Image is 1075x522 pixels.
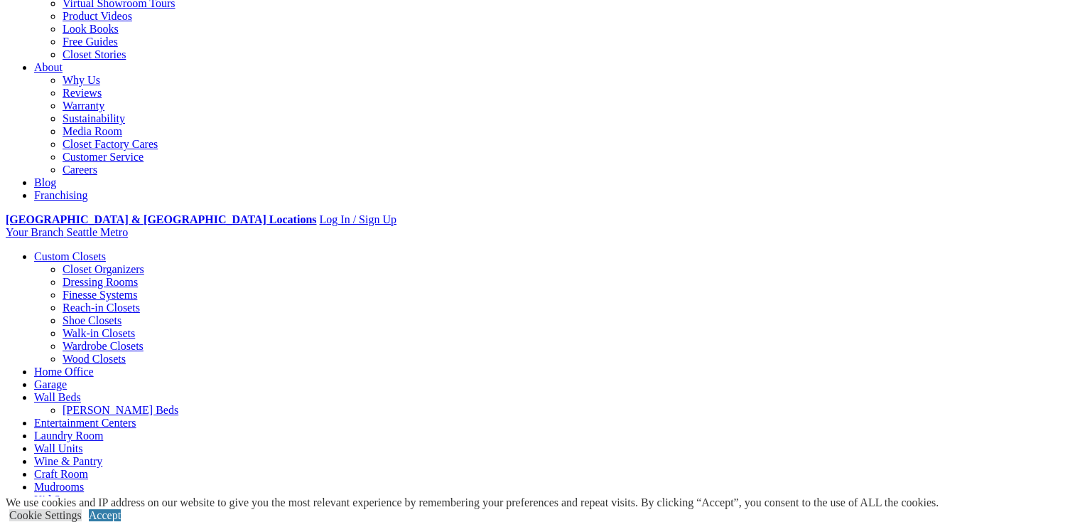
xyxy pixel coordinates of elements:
a: Careers [63,164,97,176]
a: Wood Closets [63,353,126,365]
a: Customer Service [63,151,144,163]
a: About [34,61,63,73]
a: Garage [34,378,67,390]
a: [GEOGRAPHIC_DATA] & [GEOGRAPHIC_DATA] Locations [6,213,316,225]
a: Reviews [63,87,102,99]
div: We use cookies and IP address on our website to give you the most relevant experience by remember... [6,496,939,509]
span: Seattle Metro [66,226,128,238]
a: Log In / Sign Up [319,213,396,225]
a: Wardrobe Closets [63,340,144,352]
a: Product Videos [63,10,132,22]
a: [PERSON_NAME] Beds [63,404,178,416]
a: Your Branch Seattle Metro [6,226,128,238]
a: Blog [34,176,56,188]
a: Wall Units [34,442,82,454]
a: Kid Spaces [34,494,85,506]
a: Laundry Room [34,430,103,442]
a: Franchising [34,189,88,201]
a: Closet Factory Cares [63,138,158,150]
a: Why Us [63,74,100,86]
a: Custom Closets [34,250,106,262]
a: Home Office [34,366,94,378]
span: Your Branch [6,226,63,238]
a: Warranty [63,100,104,112]
a: Cookie Settings [9,509,82,521]
a: Closet Organizers [63,263,144,275]
a: Wall Beds [34,391,81,403]
a: Shoe Closets [63,314,121,326]
a: Wine & Pantry [34,455,102,467]
a: Sustainability [63,112,125,124]
a: Craft Room [34,468,88,480]
a: Media Room [63,125,122,137]
a: Entertainment Centers [34,417,136,429]
a: Accept [89,509,121,521]
a: Closet Stories [63,48,126,60]
a: Dressing Rooms [63,276,138,288]
a: Free Guides [63,36,118,48]
a: Walk-in Closets [63,327,135,339]
a: Look Books [63,23,119,35]
a: Mudrooms [34,481,84,493]
a: Finesse Systems [63,289,137,301]
a: Reach-in Closets [63,302,140,314]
